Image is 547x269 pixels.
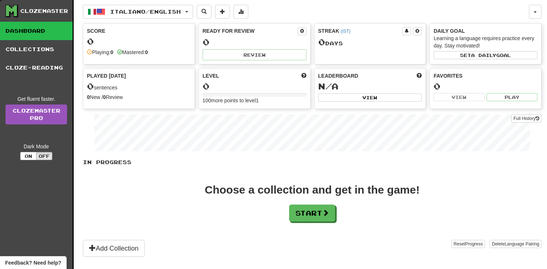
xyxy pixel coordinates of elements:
[87,37,191,46] div: 0
[6,95,67,103] div: Get fluent faster.
[203,82,306,91] div: 0
[434,93,484,101] button: View
[417,72,422,79] span: This week in points, UTC
[234,5,248,19] button: More stats
[465,241,483,247] span: Progress
[434,35,537,49] div: Learning a language requires practice every day. Stay motivated!
[145,49,148,55] strong: 0
[505,241,539,247] span: Language Pairing
[87,82,191,91] div: sentences
[117,49,148,56] div: Mastered:
[203,38,306,47] div: 0
[36,152,52,160] button: Off
[5,259,61,266] span: Open feedback widget
[318,38,422,47] div: Day s
[318,93,422,102] button: View
[87,27,191,35] div: Score
[341,29,350,34] a: (IST)
[20,7,68,15] div: Clozemaster
[471,53,496,58] span: a daily
[87,94,90,100] strong: 0
[203,97,306,104] div: 100 more points to level 1
[289,205,335,222] button: Start
[490,240,541,248] button: DeleteLanguage Pairing
[318,37,325,47] span: 0
[203,72,219,79] span: Level
[103,94,106,100] strong: 0
[451,240,485,248] button: ResetProgress
[83,159,541,166] p: In Progress
[318,72,358,79] span: Leaderboard
[87,49,113,56] div: Playing:
[111,49,113,55] strong: 0
[205,184,420,195] div: Choose a collection and get in the game!
[434,27,537,35] div: Daily Goal
[487,93,537,101] button: Play
[434,72,537,79] div: Favorites
[87,93,191,101] div: New / Review
[110,8,181,15] span: Italiano / English
[20,152,36,160] button: On
[215,5,230,19] button: Add sentence to collection
[511,114,541,123] button: Full History
[87,72,126,79] span: Played [DATE]
[203,49,306,60] button: Review
[203,27,298,35] div: Ready for Review
[318,27,403,35] div: Streak
[301,72,306,79] span: Score more points to level up
[318,81,339,91] span: N/A
[6,105,67,124] a: ClozemasterPro
[6,143,67,150] div: Dark Mode
[87,81,94,91] span: 0
[197,5,211,19] button: Search sentences
[83,240,145,257] button: Add Collection
[83,5,193,19] button: Italiano/English
[434,51,537,59] button: Seta dailygoal
[434,82,537,91] div: 0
